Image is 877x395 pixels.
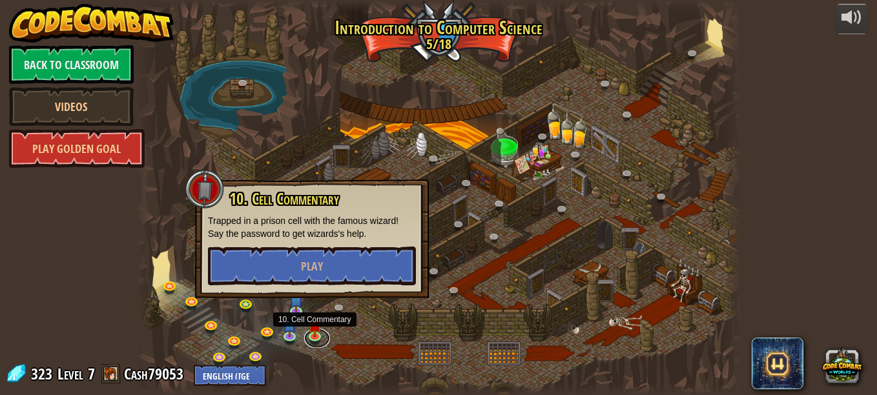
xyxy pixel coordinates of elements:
[88,363,95,384] span: 7
[208,214,416,240] p: Trapped in a prison cell with the famous wizard! Say the password to get wizards's help.
[836,4,868,34] button: Adjust volume
[31,363,56,384] span: 323
[57,363,83,385] span: Level
[289,288,304,312] img: level-banner-unstarted-subscriber.png
[9,129,145,168] a: Play Golden Goal
[308,313,322,337] img: level-banner-unstarted.png
[282,313,296,337] img: level-banner-unstarted-subscriber.png
[208,247,416,285] button: Play
[301,258,323,274] span: Play
[229,188,339,210] span: 10. Cell Commentary
[9,4,174,43] img: CodeCombat - Learn how to code by playing a game
[9,87,134,126] a: Videos
[124,363,187,384] a: Cash79053
[9,45,134,84] a: Back to Classroom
